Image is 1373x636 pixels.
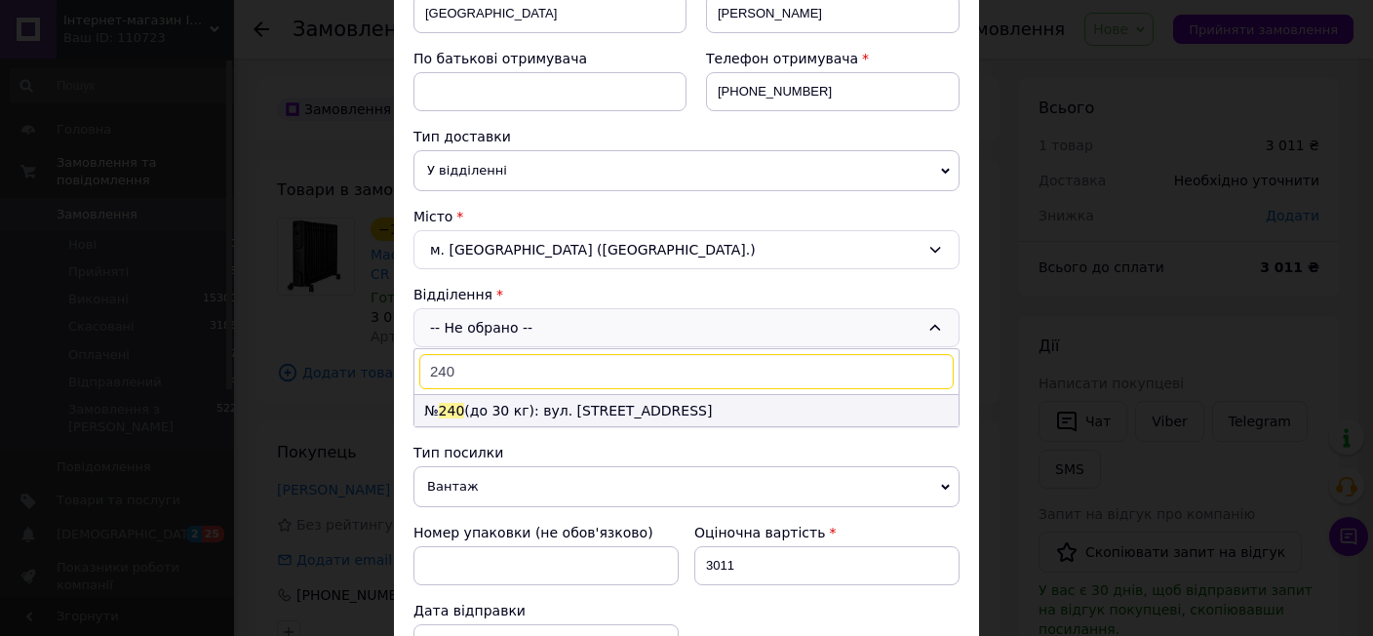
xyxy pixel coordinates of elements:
[413,523,679,542] div: Номер упаковки (не обов'язково)
[413,230,960,269] div: м. [GEOGRAPHIC_DATA] ([GEOGRAPHIC_DATA].)
[706,51,858,66] span: Телефон отримувача
[413,129,511,144] span: Тип доставки
[413,466,960,507] span: Вантаж
[439,403,465,418] span: 240
[419,354,954,389] input: Знайти
[413,445,503,460] span: Тип посилки
[413,207,960,226] div: Місто
[694,523,960,542] div: Оціночна вартість
[413,601,679,620] div: Дата відправки
[706,72,960,111] input: +380
[413,308,960,347] div: -- Не обрано --
[413,150,960,191] span: У відділенні
[413,285,960,304] div: Відділення
[414,395,959,426] li: № (до 30 кг): вул. [STREET_ADDRESS]
[413,51,587,66] span: По батькові отримувача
